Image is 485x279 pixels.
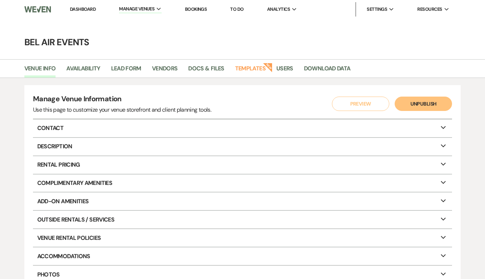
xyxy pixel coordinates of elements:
[330,97,387,111] a: Preview
[66,64,100,78] a: Availability
[235,64,266,78] a: Templates
[33,120,452,137] p: Contact
[70,6,96,12] a: Dashboard
[188,64,224,78] a: Docs & Files
[230,6,243,12] a: To Do
[263,62,273,72] strong: New
[417,6,442,13] span: Resources
[367,6,387,13] span: Settings
[395,97,452,111] button: Unpublish
[24,2,51,17] img: Weven Logo
[33,156,452,174] p: Rental Pricing
[24,64,56,78] a: Venue Info
[33,106,211,114] div: Use this page to customize your venue storefront and client planning tools.
[33,94,211,106] h4: Manage Venue Information
[33,211,452,228] p: Outside Rentals / Services
[33,192,452,210] p: Add-On Amenities
[111,64,141,78] a: Lead Form
[33,138,452,155] p: Description
[33,229,452,247] p: Venue Rental Policies
[276,64,293,78] a: Users
[33,175,452,192] p: Complimentary Amenities
[119,5,154,13] span: Manage Venues
[304,64,351,78] a: Download Data
[185,6,207,12] a: Bookings
[332,97,389,111] button: Preview
[267,6,290,13] span: Analytics
[33,247,452,265] p: Accommodations
[152,64,178,78] a: Vendors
